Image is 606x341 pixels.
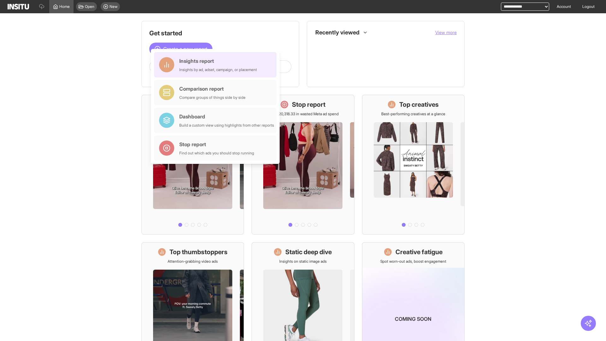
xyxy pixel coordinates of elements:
a: What's live nowSee all active ads instantly [141,95,244,235]
h1: Top creatives [399,100,439,109]
h1: Top thumbstoppers [169,248,228,256]
a: Stop reportSave £20,318.33 in wasted Meta ad spend [252,95,354,235]
a: Top creativesBest-performing creatives at a glance [362,95,465,235]
span: Open [85,4,94,9]
span: Home [59,4,70,9]
div: Find out which ads you should stop running [179,151,254,156]
p: Attention-grabbing video ads [168,259,218,264]
h1: Static deep dive [285,248,332,256]
p: Insights on static image ads [279,259,327,264]
h1: Get started [149,29,291,38]
p: Save £20,318.33 in wasted Meta ad spend [267,111,339,117]
div: Stop report [179,141,254,148]
img: Logo [8,4,29,9]
div: Insights by ad, adset, campaign, or placement [179,67,257,72]
div: Compare groups of things side by side [179,95,246,100]
div: Insights report [179,57,257,65]
span: New [110,4,117,9]
button: Create a new report [149,43,212,55]
h1: Stop report [292,100,325,109]
div: Comparison report [179,85,246,93]
button: View more [435,29,457,36]
div: Dashboard [179,113,274,120]
div: Build a custom view using highlights from other reports [179,123,274,128]
span: View more [435,30,457,35]
p: Best-performing creatives at a glance [381,111,445,117]
span: Create a new report [163,45,207,53]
